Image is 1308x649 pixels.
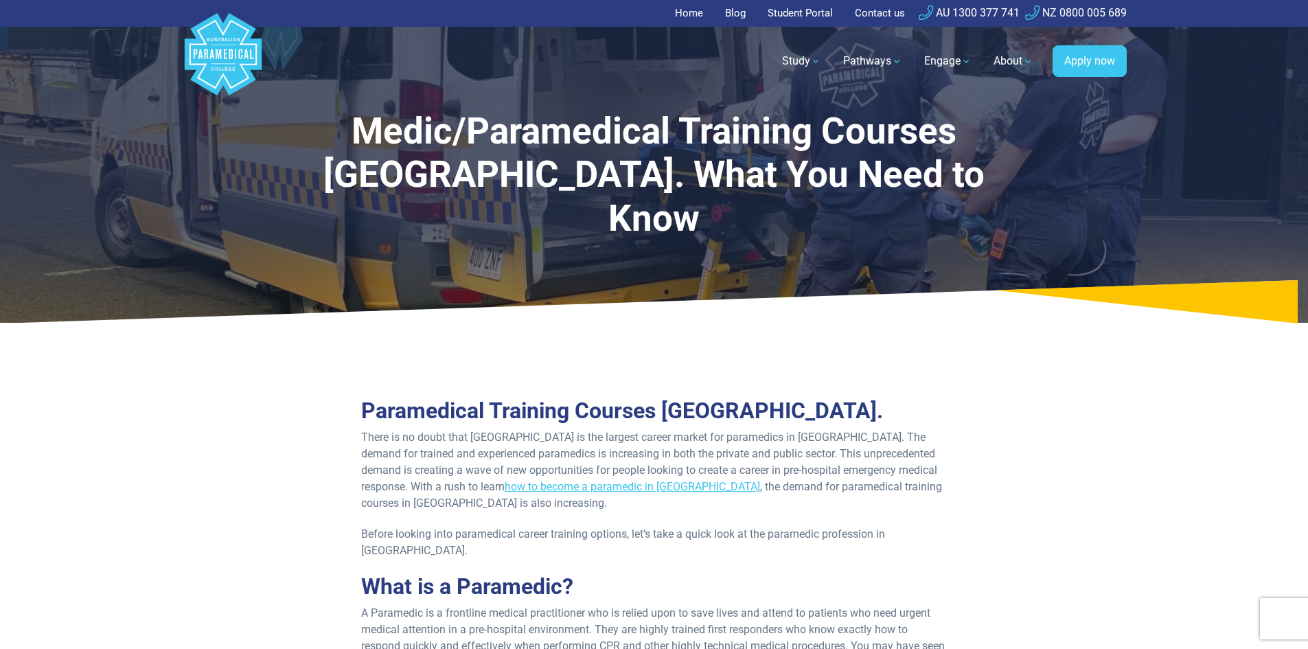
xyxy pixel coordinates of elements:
a: AU 1300 377 741 [919,6,1020,19]
a: Pathways [835,42,910,80]
a: how to become a paramedic in [GEOGRAPHIC_DATA] [505,480,760,493]
h2: What is a Paramedic? [361,573,947,600]
h1: Medic/Paramedical Training Courses [GEOGRAPHIC_DATA]. What You Need to Know [300,110,1009,240]
a: Engage [916,42,980,80]
a: Study [774,42,829,80]
p: There is no doubt that [GEOGRAPHIC_DATA] is the largest career market for paramedics in [GEOGRAPH... [361,429,947,512]
a: Apply now [1053,45,1127,77]
a: Australian Paramedical College [182,27,264,96]
h2: Paramedical Training Courses [GEOGRAPHIC_DATA]. [361,377,947,424]
p: Before looking into paramedical career training options, let’s take a quick look at the paramedic... [361,526,947,559]
a: About [985,42,1042,80]
a: NZ 0800 005 689 [1025,6,1127,19]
